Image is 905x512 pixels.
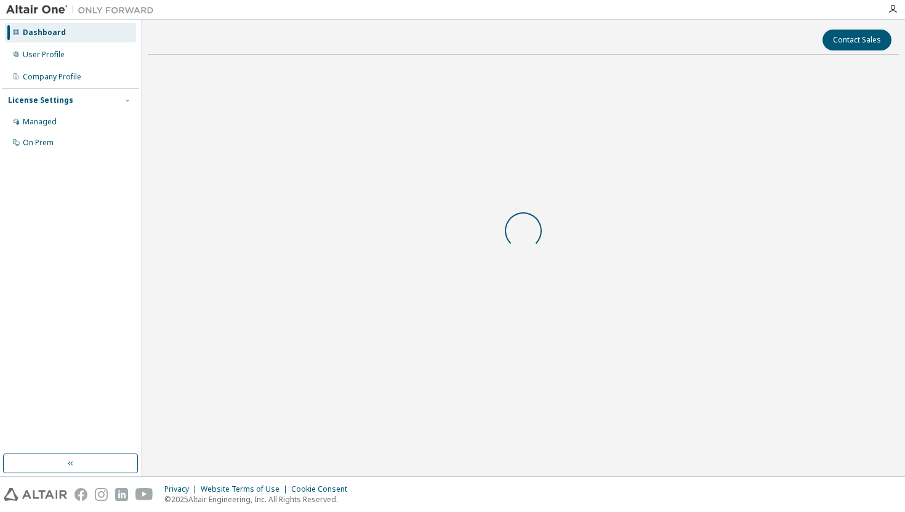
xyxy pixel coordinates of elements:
div: Company Profile [23,72,81,82]
img: Altair One [6,4,160,16]
div: Privacy [164,484,201,494]
img: linkedin.svg [115,488,128,501]
div: Dashboard [23,28,66,38]
img: instagram.svg [95,488,108,501]
div: Website Terms of Use [201,484,291,494]
div: On Prem [23,138,54,148]
div: User Profile [23,50,65,60]
img: youtube.svg [135,488,153,501]
button: Contact Sales [823,30,891,50]
p: © 2025 Altair Engineering, Inc. All Rights Reserved. [164,494,355,505]
div: License Settings [8,95,73,105]
div: Managed [23,117,57,127]
img: facebook.svg [74,488,87,501]
img: altair_logo.svg [4,488,67,501]
div: Cookie Consent [291,484,355,494]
